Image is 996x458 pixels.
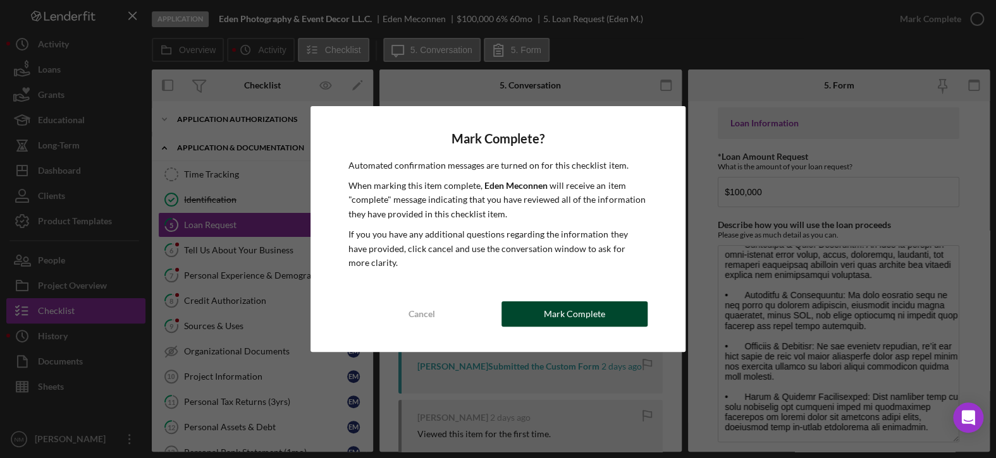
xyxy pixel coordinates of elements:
button: Cancel [348,301,495,327]
div: Open Intercom Messenger [953,402,983,433]
div: Cancel [409,301,435,327]
p: If you you have any additional questions regarding the information they have provided, click canc... [348,227,648,270]
p: When marking this item complete, will receive an item "complete" message indicating that you have... [348,179,648,221]
p: Automated confirmation messages are turned on for this checklist item. [348,159,648,172]
button: Mark Complete [501,301,648,327]
b: Eden Meconnen [484,180,548,191]
div: Mark Complete [544,301,605,327]
h4: Mark Complete? [348,131,648,146]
